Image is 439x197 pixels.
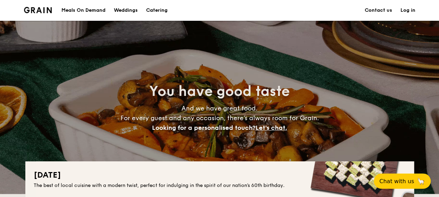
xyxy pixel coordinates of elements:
img: Grain [24,7,52,13]
span: Chat with us [379,178,414,185]
span: Let's chat. [255,124,287,132]
div: The best of local cuisine with a modern twist, perfect for indulging in the spirit of our nation’... [34,182,406,189]
span: 🦙 [417,177,425,185]
span: Looking for a personalised touch? [152,124,255,132]
button: Chat with us🦙 [374,173,431,189]
h2: [DATE] [34,170,406,181]
a: Logotype [24,7,52,13]
span: And we have great food. For every guest and any occasion, there’s always room for Grain. [120,105,319,132]
span: You have good taste [149,83,290,100]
